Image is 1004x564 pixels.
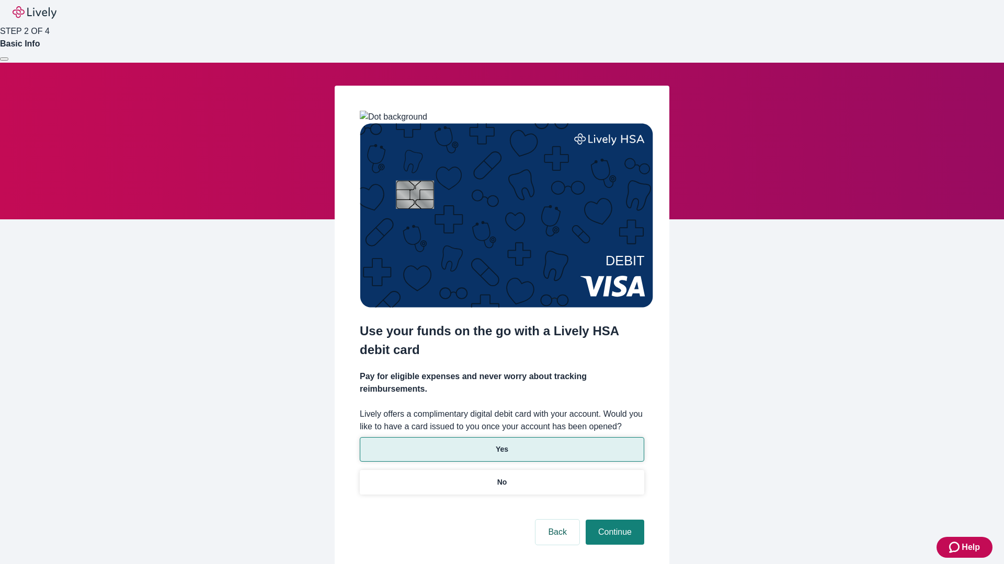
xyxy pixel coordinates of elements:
[360,322,644,359] h2: Use your funds on the go with a Lively HSA debit card
[496,444,508,455] p: Yes
[962,541,980,554] span: Help
[949,541,962,554] svg: Zendesk support icon
[360,470,644,495] button: No
[535,520,579,545] button: Back
[586,520,644,545] button: Continue
[937,537,992,558] button: Zendesk support iconHelp
[497,477,507,488] p: No
[360,370,644,395] h4: Pay for eligible expenses and never worry about tracking reimbursements.
[360,123,653,308] img: Debit card
[13,6,56,19] img: Lively
[360,111,427,123] img: Dot background
[360,437,644,462] button: Yes
[360,408,644,433] label: Lively offers a complimentary digital debit card with your account. Would you like to have a card...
